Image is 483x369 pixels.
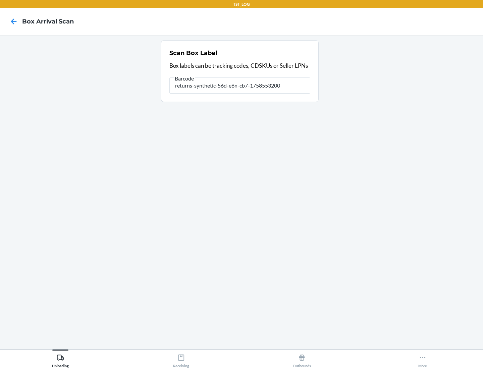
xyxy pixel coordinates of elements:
button: Outbounds [241,350,362,368]
div: Receiving [173,351,189,368]
p: TST_LOG [233,1,250,7]
span: Barcode [174,75,195,82]
button: Receiving [121,350,241,368]
div: Unloading [52,351,69,368]
input: Barcode [169,77,310,94]
h2: Scan Box Label [169,49,217,57]
p: Box labels can be tracking codes, CDSKUs or Seller LPNs [169,61,310,70]
button: More [362,350,483,368]
h4: Box Arrival Scan [22,17,74,26]
div: More [418,351,427,368]
div: Outbounds [293,351,311,368]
